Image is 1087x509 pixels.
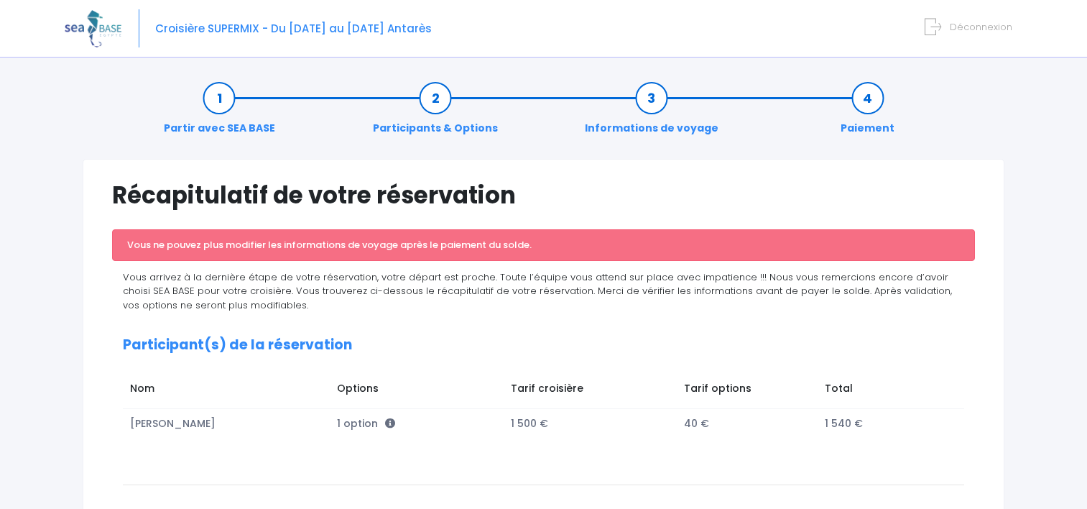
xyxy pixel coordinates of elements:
td: 1 540 € [818,408,950,438]
td: 1 500 € [504,408,677,438]
span: 1 option [337,416,395,431]
a: Partir avec SEA BASE [157,91,282,136]
a: Informations de voyage [578,91,726,136]
td: Nom [123,374,330,408]
div: Vous ne pouvez plus modifier les informations de voyage après le paiement du solde. [112,229,975,261]
span: Vous arrivez à la dernière étape de votre réservation, votre départ est proche. Toute l’équipe vo... [123,270,952,312]
td: 40 € [677,408,818,438]
h2: Participant(s) de la réservation [123,337,964,354]
a: Paiement [833,91,902,136]
h1: Récapitulatif de votre réservation [112,181,975,209]
span: Déconnexion [950,20,1012,34]
td: [PERSON_NAME] [123,408,330,438]
td: Tarif options [677,374,818,408]
a: Participants & Options [366,91,505,136]
td: Options [330,374,504,408]
td: Tarif croisière [504,374,677,408]
span: Croisière SUPERMIX - Du [DATE] au [DATE] Antarès [155,21,432,36]
td: Total [818,374,950,408]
